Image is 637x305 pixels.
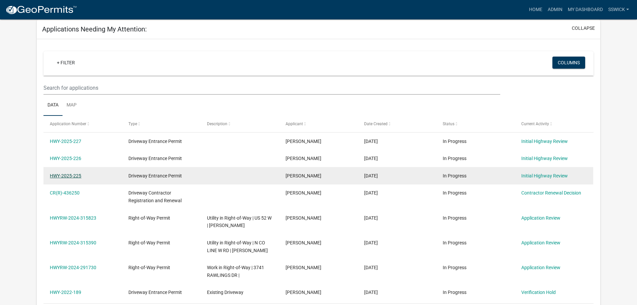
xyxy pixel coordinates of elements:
[207,215,272,228] span: Utility in Right-of-Way | US 52 W | Dylan Garrison
[128,290,182,295] span: Driveway Entrance Permit
[521,265,560,270] a: Application Review
[128,215,170,221] span: Right-of-Way Permit
[364,173,378,178] span: 10/10/2025
[521,173,568,178] a: Initial Highway Review
[364,265,378,270] span: 07/30/2024
[128,173,182,178] span: Driveway Entrance Permit
[128,122,137,126] span: Type
[552,57,585,69] button: Columns
[521,139,568,144] a: Initial Highway Review
[515,116,593,132] datatable-header-cell: Current Activity
[286,156,321,161] span: Shane Weist
[521,122,549,126] span: Current Activity
[50,215,96,221] a: HWYRW-2024-315823
[207,240,268,253] span: Utility in Right-of-Way | N CO LINE W RD | Dylan Garrison
[43,95,63,116] a: Data
[364,139,378,144] span: 10/10/2025
[286,240,321,245] span: Dylan Garrison
[50,173,81,178] a: HWY-2025-225
[286,290,321,295] span: Megan Toth
[50,139,81,144] a: HWY-2025-227
[286,173,321,178] span: Shane Weist
[286,122,303,126] span: Applicant
[286,190,321,196] span: Anthony Hardebeck
[443,265,466,270] span: In Progress
[50,290,81,295] a: HWY-2022-189
[207,265,264,278] span: Work in Right-of-Way | 3741 RAWLINGS DR |
[521,290,556,295] a: Verification Hold
[565,3,606,16] a: My Dashboard
[128,190,182,203] span: Driveway Contractor Registration and Renewal
[50,156,81,161] a: HWY-2025-226
[443,156,466,161] span: In Progress
[364,190,378,196] span: 06/16/2025
[207,122,227,126] span: Description
[521,190,581,196] a: Contractor Renewal Decision
[207,290,243,295] span: Existing Driveway
[358,116,436,132] datatable-header-cell: Date Created
[364,156,378,161] span: 10/10/2025
[443,215,466,221] span: In Progress
[51,57,80,69] a: + Filter
[43,116,122,132] datatable-header-cell: Application Number
[286,265,321,270] span: Megan Toth
[128,265,170,270] span: Right-of-Way Permit
[50,265,96,270] a: HWYRW-2024-291730
[364,122,388,126] span: Date Created
[443,190,466,196] span: In Progress
[521,156,568,161] a: Initial Highway Review
[443,139,466,144] span: In Progress
[443,290,466,295] span: In Progress
[521,215,560,221] a: Application Review
[128,156,182,161] span: Driveway Entrance Permit
[364,290,378,295] span: 08/31/2022
[128,240,170,245] span: Right-of-Way Permit
[286,139,321,144] span: Shane Weist
[50,190,80,196] a: CR(R)-436250
[50,122,86,126] span: Application Number
[42,25,147,33] h5: Applications Needing My Attention:
[286,215,321,221] span: Dylan Garrison
[526,3,545,16] a: Home
[122,116,201,132] datatable-header-cell: Type
[128,139,182,144] span: Driveway Entrance Permit
[606,3,632,16] a: sswick
[443,122,454,126] span: Status
[364,240,378,245] span: 09/24/2024
[521,240,560,245] a: Application Review
[436,116,515,132] datatable-header-cell: Status
[279,116,358,132] datatable-header-cell: Applicant
[201,116,279,132] datatable-header-cell: Description
[545,3,565,16] a: Admin
[63,95,81,116] a: Map
[443,173,466,178] span: In Progress
[572,25,595,32] button: collapse
[43,81,500,95] input: Search for applications
[443,240,466,245] span: In Progress
[50,240,96,245] a: HWYRW-2024-315390
[364,215,378,221] span: 09/24/2024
